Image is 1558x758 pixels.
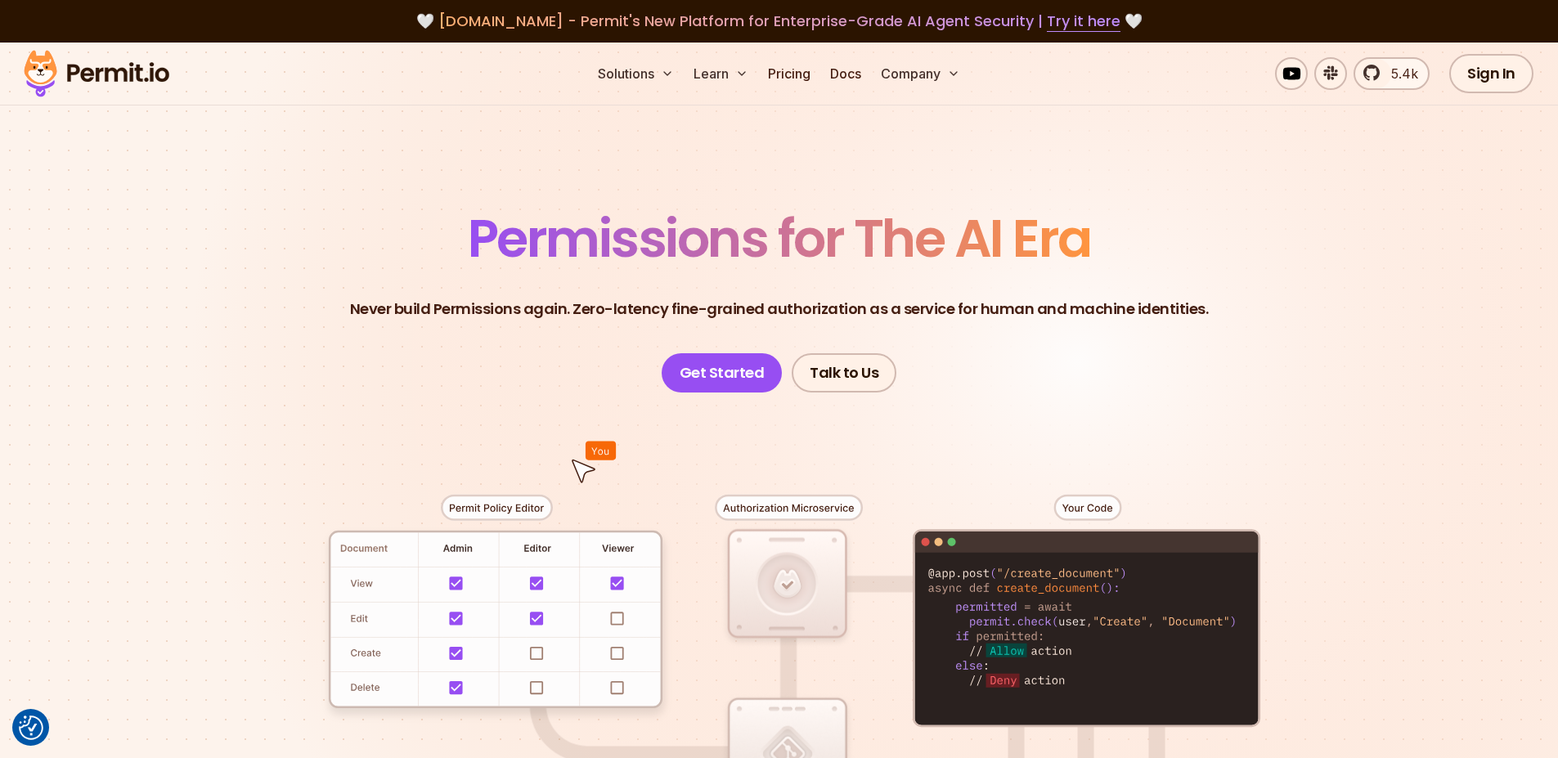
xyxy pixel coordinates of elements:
span: [DOMAIN_NAME] - Permit's New Platform for Enterprise-Grade AI Agent Security | [438,11,1120,31]
button: Consent Preferences [19,715,43,740]
span: Permissions for The AI Era [468,202,1091,275]
span: 5.4k [1381,64,1418,83]
img: Revisit consent button [19,715,43,740]
p: Never build Permissions again. Zero-latency fine-grained authorization as a service for human and... [350,298,1209,321]
button: Learn [687,57,755,90]
a: Talk to Us [792,353,896,392]
a: Docs [824,57,868,90]
a: Pricing [761,57,817,90]
a: Get Started [662,353,783,392]
div: 🤍 🤍 [39,10,1519,33]
a: Try it here [1047,11,1120,32]
button: Company [874,57,967,90]
img: Permit logo [16,46,177,101]
button: Solutions [591,57,680,90]
a: 5.4k [1354,57,1430,90]
a: Sign In [1449,54,1533,93]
